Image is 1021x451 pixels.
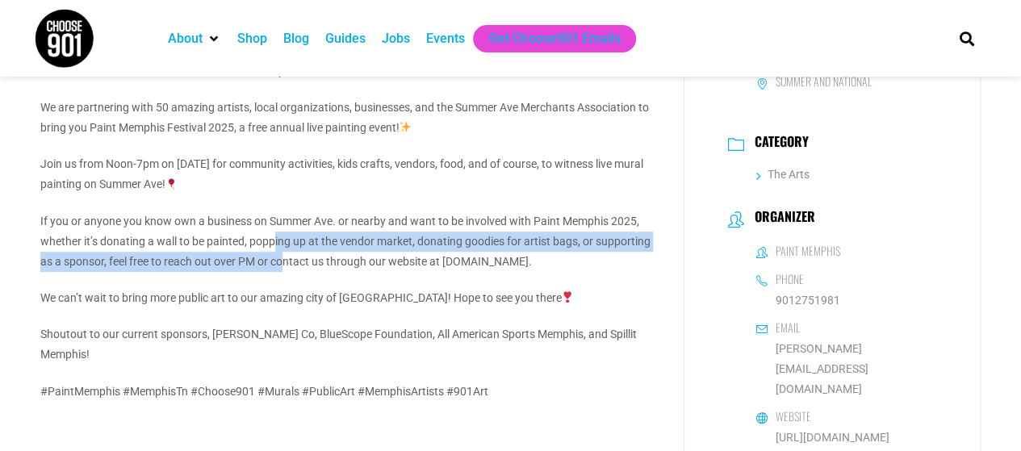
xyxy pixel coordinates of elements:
a: [URL][DOMAIN_NAME] [776,431,889,444]
a: Shop [237,29,267,48]
h3: Category [747,134,809,153]
p: We can’t wait to bring more public art to our amazing city of [GEOGRAPHIC_DATA]! Hope to see you ... [40,288,659,308]
h6: Email [776,320,800,335]
p: Join us from Noon-7pm on [DATE] for community activities, kids crafts, vendors, food, and of cour... [40,154,659,194]
a: About [168,29,203,48]
div: About [160,25,229,52]
p: If you or anyone you know own a business on Summer Ave. or nearby and want to be involved with Pa... [40,211,659,273]
h6: Website [776,409,811,424]
a: Jobs [382,29,410,48]
h6: Phone [776,272,804,286]
p: #PaintMemphis #MemphisTn #Choose901 #Murals #PublicArt #MemphisArtists #901Art [40,382,659,402]
img: ❣️ [562,291,573,303]
a: The Arts [756,168,810,181]
h6: Paint Memphis [776,244,840,258]
h3: Organizer [747,209,815,228]
a: Blog [283,29,309,48]
img: 🎈 [165,178,177,190]
a: Get Choose901 Emails [489,29,620,48]
div: Search [953,25,980,52]
a: Guides [325,29,366,48]
p: We are partnering with 50 amazing artists, local organizations, businesses, and the Summer Ave Me... [40,98,659,138]
nav: Main nav [160,25,931,52]
img: ✨ [400,121,411,132]
p: Shoutout to our current sponsors, [PERSON_NAME] Co, BlueScope Foundation, All American Sports Mem... [40,324,659,365]
a: 9012751981 [756,290,840,311]
a: Events [426,29,465,48]
h6: Summer and National [776,74,872,89]
a: [PERSON_NAME][EMAIL_ADDRESS][DOMAIN_NAME] [756,339,937,399]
